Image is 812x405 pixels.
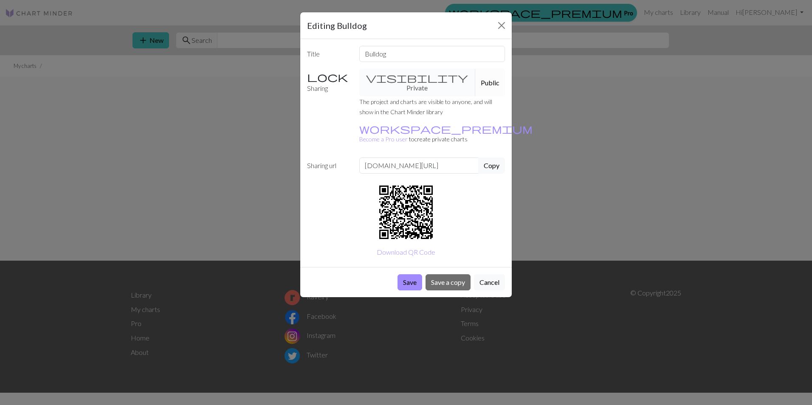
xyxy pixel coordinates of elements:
[478,157,505,174] button: Copy
[475,69,505,96] button: Public
[302,46,354,62] label: Title
[398,274,422,290] button: Save
[359,123,533,135] span: workspace_premium
[371,244,441,260] button: Download QR Code
[495,19,508,32] button: Close
[307,19,367,32] h5: Editing Bulldog
[302,157,354,174] label: Sharing url
[359,125,533,143] small: to create private charts
[359,125,533,143] a: Become a Pro user
[359,98,492,115] small: The project and charts are visible to anyone, and will show in the Chart Minder library
[474,274,505,290] button: Cancel
[426,274,471,290] button: Save a copy
[302,69,354,96] label: Sharing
